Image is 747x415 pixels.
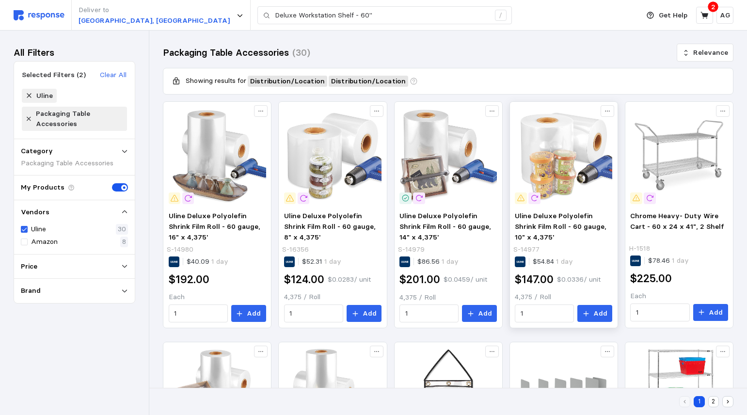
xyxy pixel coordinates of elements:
p: S-14980 [167,244,193,255]
img: svg%3e [14,10,64,20]
button: AG [716,7,733,24]
span: 1 day [554,257,573,266]
button: 2 [708,396,719,407]
button: Add [577,305,612,322]
span: Distribution / Location [250,76,325,86]
input: Qty [521,305,569,322]
p: Each [630,291,728,302]
span: Chrome Heavy- Duty Wire Cart - 60 x 24 x 41", 2 Shelf [630,211,724,231]
button: Get Help [641,6,693,25]
p: Get Help [659,10,687,21]
input: Qty [405,305,453,322]
p: Add [247,308,261,319]
p: S-14979 [398,244,425,255]
span: Uline Deluxe Polyolefin Shrink Film Roll - 60 gauge, 8" x 4,375' [284,211,376,241]
p: $86.56 [417,256,459,267]
p: $0.0283 / unit [328,274,371,285]
div: Packaging Table Accessories [36,109,124,129]
span: 1 day [440,257,459,266]
button: Add [231,305,266,322]
div: Packaging Table Accessories [21,158,128,168]
span: Uline Deluxe Polyolefin Shrink Film Roll - 60 gauge, 10" x 4,375' [515,211,606,241]
p: $0.0336 / unit [557,274,601,285]
span: Distribution / Location [331,76,406,86]
button: Add [462,305,497,322]
p: 30 [118,224,126,235]
div: Uline [36,91,53,101]
p: S-14977 [513,244,540,255]
p: Add [593,308,607,319]
p: H-1518 [629,243,650,254]
img: S-14977 [515,107,612,204]
p: Vendors [21,207,49,218]
p: Add [478,308,492,319]
p: Uline [31,224,46,235]
p: Amazon [31,237,58,247]
p: Price [21,261,37,272]
h3: Packaging Table Accessories [163,46,289,59]
p: S-16356 [282,244,309,255]
img: S-14980 [169,107,266,204]
img: H-1518 [630,107,728,204]
img: S-16356 [284,107,381,204]
p: 2 [711,1,715,12]
p: $52.31 [302,256,341,267]
p: [GEOGRAPHIC_DATA], [GEOGRAPHIC_DATA] [79,16,230,26]
span: 1 day [322,257,341,266]
p: $0.0459 / unit [444,274,487,285]
p: Brand [21,286,41,296]
p: 4,375 / Roll [399,292,497,303]
input: Search for a product name or SKU [275,7,490,24]
button: Add [693,304,728,321]
p: My Products [21,182,64,193]
button: 1 [694,396,705,407]
p: Each [169,292,266,303]
p: Add [709,307,723,318]
p: 4,375 / Roll [284,292,381,303]
h2: $192.00 [169,272,209,287]
div: Selected Filters (2) [22,70,86,80]
p: AG [720,10,730,21]
h3: (30) [292,46,310,59]
p: $40.09 [187,256,228,267]
span: 1 day [670,256,689,265]
img: S-14979 [399,107,497,204]
p: 4,375 / Roll [515,292,612,303]
div: / [495,10,507,21]
p: $78.46 [648,255,689,266]
input: Qty [174,305,222,322]
span: Uline Deluxe Polyolefin Shrink Film Roll - 60 gauge, 16" x 4,375' [169,211,260,241]
h2: $225.00 [630,271,672,286]
h3: All Filters [14,46,54,59]
button: Clear All [99,69,127,81]
p: Showing results for [186,76,246,86]
span: Uline Deluxe Polyolefin Shrink Film Roll - 60 gauge, 14" x 4,375' [399,211,491,241]
p: Deliver to [79,5,230,16]
span: 1 day [209,257,228,266]
button: Relevance [677,44,733,62]
p: 8 [122,237,126,247]
p: Relevance [693,48,728,58]
input: Qty [289,305,337,322]
h2: $147.00 [515,272,554,287]
p: Add [363,308,377,319]
button: Add [347,305,381,322]
h2: $124.00 [284,272,324,287]
p: $54.84 [533,256,573,267]
h2: $201.00 [399,272,440,287]
p: Category [21,146,53,157]
input: Qty [636,304,684,321]
p: Clear All [100,70,127,80]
